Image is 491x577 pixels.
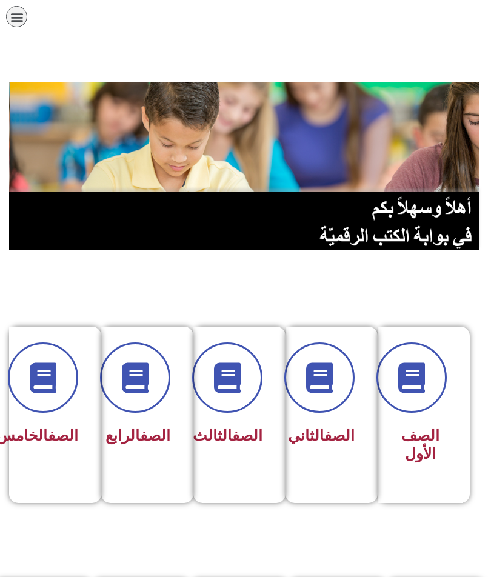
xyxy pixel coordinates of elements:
a: الصف [232,427,262,444]
span: الثالث [193,427,262,444]
span: الرابع [105,427,170,444]
span: الصف الأول [401,427,439,462]
div: כפתור פתיחת תפריט [6,6,27,27]
a: الصف [48,427,78,444]
a: الصف [324,427,355,444]
a: الصف [140,427,170,444]
span: الثاني [288,427,355,444]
